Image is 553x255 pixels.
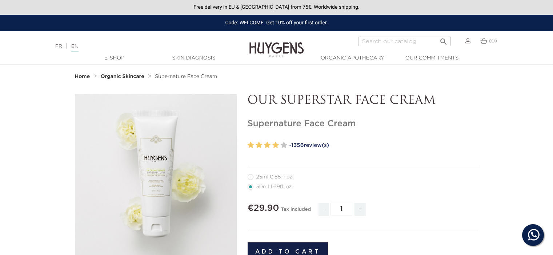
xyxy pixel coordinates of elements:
[249,30,304,58] img: Huygens
[155,74,217,79] span: Supernature Face Cream
[52,42,225,51] div: |
[318,203,329,216] span: -
[248,174,302,180] label: 25ml 0,85 fl.oz.
[289,140,478,151] a: -1356review(s)
[489,38,497,44] span: (0)
[248,140,254,151] label: 1
[55,44,62,49] a: FR
[439,35,448,44] i: 
[75,74,92,79] a: Home
[157,54,230,62] a: Skin Diagnosis
[248,204,279,213] span: €29.90
[78,54,151,62] a: E-Shop
[248,184,302,190] label: 50ml 1.69fl. oz.
[248,119,478,129] h1: Supernature Face Cream
[272,140,279,151] label: 4
[101,74,144,79] strong: Organic Skincare
[316,54,389,62] a: Organic Apothecary
[437,34,450,44] button: 
[71,44,79,52] a: EN
[396,54,468,62] a: Our commitments
[354,203,366,216] span: +
[264,140,271,151] label: 3
[291,143,304,148] span: 1356
[256,140,262,151] label: 2
[101,74,146,79] a: Organic Skincare
[281,140,287,151] label: 5
[330,203,352,215] input: Quantity
[281,202,311,221] div: Tax included
[155,74,217,79] a: Supernature Face Cream
[248,94,478,108] p: OUR SUPERSTAR FACE CREAM
[75,74,90,79] strong: Home
[358,37,451,46] input: Search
